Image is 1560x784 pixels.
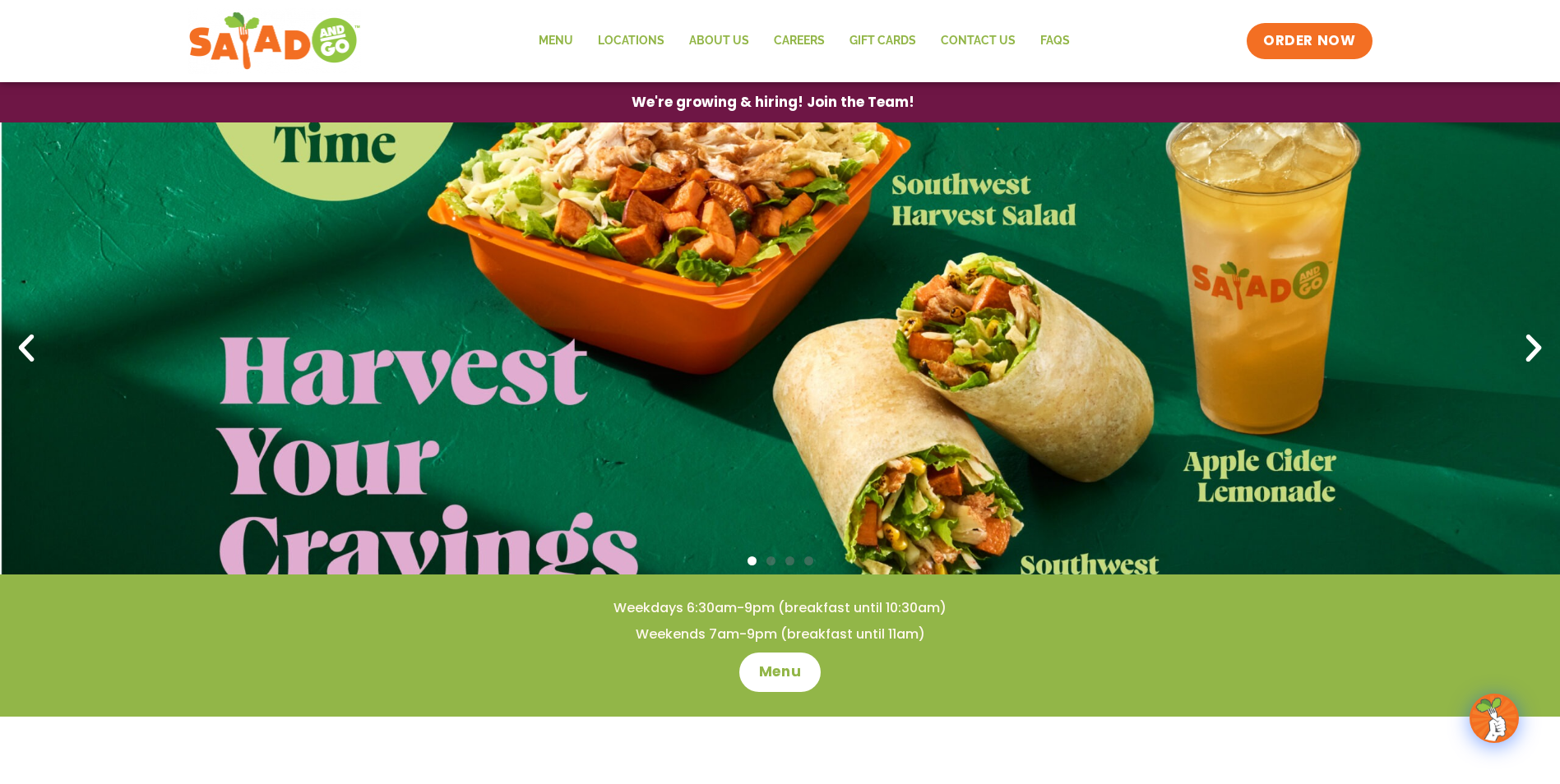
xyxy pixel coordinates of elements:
span: We're growing & hiring! Join the Team! [632,95,914,109]
a: FAQs [1028,22,1082,60]
span: Go to slide 3 [785,556,794,565]
a: About Us [677,22,761,60]
span: Go to slide 4 [804,556,813,565]
a: We're growing & hiring! Join the Team! [607,83,939,122]
span: Go to slide 2 [766,556,775,565]
div: Previous slide [8,330,44,367]
a: Menu [739,653,821,692]
h4: Weekdays 6:30am-9pm (breakfast until 10:30am) [33,599,1527,617]
img: wpChatIcon [1471,695,1517,741]
nav: Menu [526,22,1082,60]
a: Careers [761,22,837,60]
span: ORDER NOW [1263,31,1355,51]
a: GIFT CARDS [837,22,928,60]
a: Menu [526,22,586,60]
img: new-SAG-logo-768×292 [188,8,362,74]
a: ORDER NOW [1247,23,1372,59]
span: Menu [759,662,801,682]
span: Go to slide 1 [748,556,757,565]
div: Next slide [1516,330,1552,367]
a: Contact Us [928,22,1028,60]
h4: Weekends 7am-9pm (breakfast until 11am) [33,625,1527,643]
a: Locations [586,22,677,60]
